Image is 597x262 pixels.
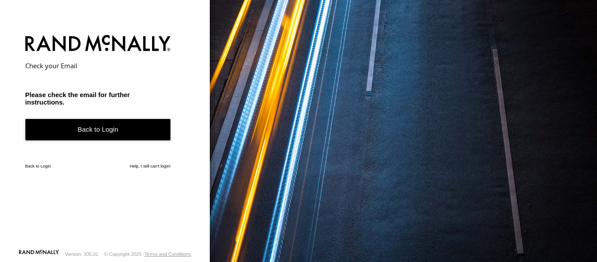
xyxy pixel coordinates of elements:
[65,252,98,257] div: Version: 305.01
[104,252,191,257] div: © Copyright 2025 -
[130,164,171,168] a: Help, I still can't login!
[25,91,171,106] h3: Please check the email for further instructions.
[25,33,171,56] img: Rand McNally
[25,164,51,168] a: Back to Login
[25,119,171,140] a: Back to Login
[145,252,191,257] a: Terms and Conditions
[19,250,59,259] a: Visit our Website
[25,61,171,70] h2: Check your Email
